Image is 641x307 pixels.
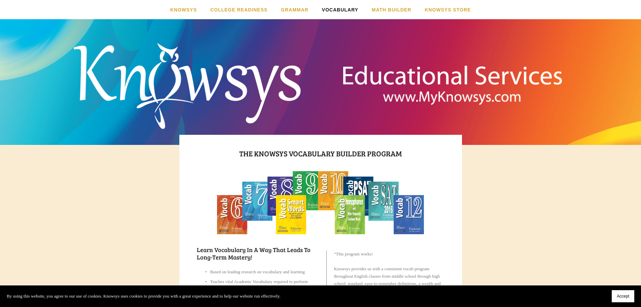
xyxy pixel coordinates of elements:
[197,246,315,261] h2: Learn vocabulary in a way that leads to long-term mastery!
[612,290,634,302] button: Accept
[210,278,315,293] p: Teaches vital Academic Vocabulary required to perform well on tests, in college, and in the workp...
[197,147,444,159] h1: The Knowsys Vocabulary Builder Program
[210,268,315,276] p: Based on leading research on vocabulary and learning
[217,171,424,235] img: 20160113 Vocab Sales covers splash.gif
[227,29,414,120] a: Knowsys Educational Services
[334,251,336,256] span: “
[7,293,280,300] p: By using this website, you agree to our use of cookies. Knowsys uses cookies to provide you with ...
[617,294,629,299] span: Accept
[326,250,444,302] blockquote: This program works! Knowsys provides us with a consistent vocab program throughout English classe...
